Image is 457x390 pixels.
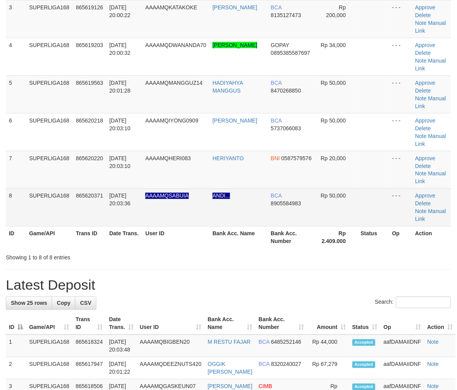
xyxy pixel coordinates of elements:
a: Manual Link [415,95,446,109]
td: AAAAMQBIGBEN20 [137,335,205,357]
td: Rp 44,000 [307,335,349,357]
a: Note [415,171,427,177]
span: Copy 6485252146 to clipboard [271,339,302,345]
td: Rp 67,279 [307,357,349,380]
a: Note [415,20,427,26]
td: 865618324 [73,335,106,357]
th: Action [412,226,451,248]
span: Rp 200,000 [326,4,346,18]
td: aafDAMAIIDNF [380,357,424,380]
a: Approve [415,80,436,86]
span: Rp 50,000 [321,117,346,124]
span: BCA [271,4,282,10]
th: Trans ID: activate to sort column ascending [73,313,106,335]
span: 865620220 [76,155,103,161]
span: 865619126 [76,4,103,10]
th: Bank Acc. Number: activate to sort column ascending [256,313,307,335]
span: [DATE] 20:01:28 [109,80,131,94]
span: Rp 50,000 [321,193,346,199]
span: [DATE] 20:00:22 [109,4,131,18]
td: AAAAMQDEEZNUTS420 [137,357,205,380]
span: 865620371 [76,193,103,199]
span: Rp 34,000 [321,42,346,48]
td: SUPERLIGA168 [26,75,73,113]
td: - - - [389,189,412,226]
th: Date Trans. [106,226,142,248]
span: Copy 8320240027 to clipboard [271,361,302,367]
td: - - - [389,113,412,151]
a: Note [415,208,427,215]
span: Nama rekening ada tanda titik/strip, harap diedit [145,193,188,199]
th: Bank Acc. Name [209,226,268,248]
span: 865619563 [76,80,103,86]
span: Copy 5737066083 to clipboard [271,125,301,131]
a: HERIYANTO [213,155,244,161]
a: CSV [75,297,96,310]
a: M RESTU FAJAR [208,339,251,345]
span: AAAAMQDWANANDA70 [145,42,206,48]
td: 865617947 [73,357,106,380]
span: Rp 50,000 [321,80,346,86]
a: [PERSON_NAME] [213,117,257,124]
a: Delete [415,163,431,169]
span: AAAAMQKATAKOKE [145,4,197,10]
span: Show 25 rows [11,300,47,306]
span: [DATE] 20:03:36 [109,193,131,207]
h1: Latest Deposit [6,278,451,293]
span: Copy 8470268850 to clipboard [271,87,301,94]
span: BCA [271,193,282,199]
td: aafDAMAIIDNF [380,335,424,357]
a: Delete [415,125,431,131]
th: Op: activate to sort column ascending [380,313,424,335]
span: AAAAMQMANGGUZ14 [145,80,202,86]
a: Copy [52,297,75,310]
a: Note [427,383,439,390]
span: AAAAMQIYONG0909 [145,117,198,124]
td: 7 [6,151,26,189]
a: Manual Link [415,58,446,72]
span: CSV [80,300,91,306]
td: 8 [6,189,26,226]
a: Manual Link [415,171,446,185]
th: Rp 2.409.000 [316,226,358,248]
th: User ID [142,226,209,248]
span: BCA [259,361,270,367]
th: ID: activate to sort column descending [6,313,26,335]
a: Note [415,58,427,64]
a: Delete [415,12,431,18]
span: BCA [271,117,282,124]
a: [PERSON_NAME] [208,383,253,390]
td: [DATE] 20:01:22 [106,357,137,380]
div: Showing 1 to 8 of 8 entries [6,251,185,262]
span: [DATE] 20:03:10 [109,155,131,169]
th: Action: activate to sort column ascending [424,313,456,335]
span: 865620218 [76,117,103,124]
a: Delete [415,201,431,207]
a: Note [427,361,439,367]
a: Manual Link [415,20,446,34]
td: 1 [6,335,26,357]
a: Approve [415,4,436,10]
th: Op [389,226,412,248]
th: Bank Acc. Number [268,226,316,248]
td: SUPERLIGA168 [26,151,73,189]
span: Copy 0587579576 to clipboard [281,155,312,161]
a: OGGIK [PERSON_NAME] [208,361,253,375]
td: SUPERLIGA168 [26,357,73,380]
span: Accepted [352,362,376,368]
th: Status: activate to sort column ascending [349,313,381,335]
td: 5 [6,75,26,113]
a: [PERSON_NAME] [213,42,257,48]
th: User ID: activate to sort column ascending [137,313,205,335]
a: Delete [415,50,431,56]
td: 4 [6,38,26,75]
td: [DATE] 20:03:48 [106,335,137,357]
span: Rp 20,000 [321,155,346,161]
td: SUPERLIGA168 [26,38,73,75]
th: Date Trans.: activate to sort column ascending [106,313,137,335]
a: HADIYAHYA MANGGUS [213,80,243,94]
a: Approve [415,42,436,48]
input: Search: [396,297,451,308]
a: Approve [415,193,436,199]
td: - - - [389,151,412,189]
